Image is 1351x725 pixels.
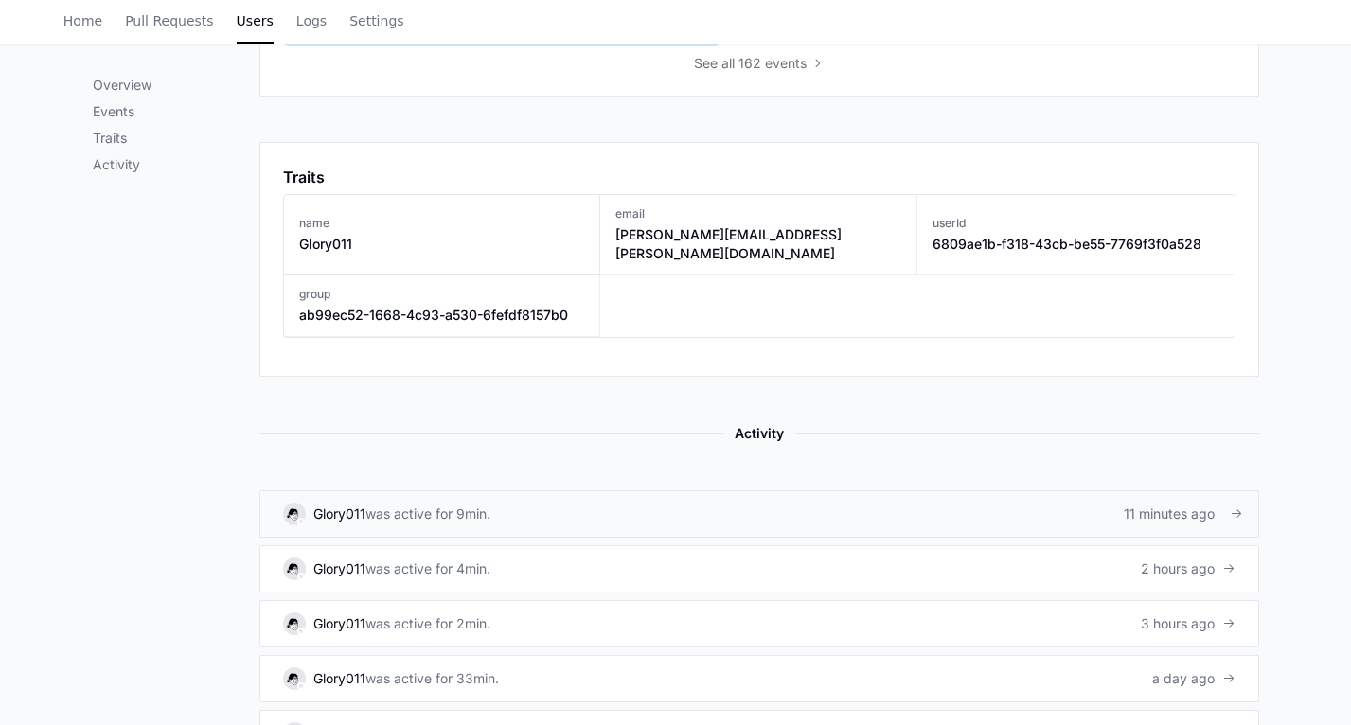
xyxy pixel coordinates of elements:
div: was active for 33min. [365,669,499,688]
h3: name [299,216,352,231]
img: 14.svg [285,614,303,632]
img: 14.svg [285,559,303,577]
div: 2 hours ago [1141,559,1235,578]
span: Logs [296,15,327,27]
div: a day ago [1152,669,1235,688]
div: Glory011 [313,504,365,523]
app-pz-page-link-header: Traits [283,166,1235,188]
div: Glory011 [313,614,365,633]
a: Glory011was active for 33min.a day ago [259,655,1259,702]
p: Events [93,102,259,121]
h3: ab99ec52-1668-4c93-a530-6fefdf8157b0 [299,306,568,325]
div: was active for 4min. [365,559,490,578]
button: Seeall 162 events [694,54,824,73]
span: Users [237,15,274,27]
span: Home [63,15,102,27]
img: 14.svg [285,504,303,522]
a: Glory011was active for 4min.2 hours ago [259,545,1259,592]
h3: 6809ae1b-f318-43cb-be55-7769f3f0a528 [933,235,1201,254]
h3: email [615,206,901,221]
p: Overview [93,76,259,95]
img: 14.svg [285,669,303,687]
span: Activity [723,422,795,445]
div: 11 minutes ago [1124,504,1235,523]
h3: [PERSON_NAME][EMAIL_ADDRESS][PERSON_NAME][DOMAIN_NAME] [615,225,901,263]
div: 3 hours ago [1141,614,1235,633]
div: was active for 2min. [365,614,490,633]
div: Glory011 [313,559,365,578]
span: See [694,54,718,73]
span: Pull Requests [125,15,213,27]
h3: Glory011 [299,235,352,254]
a: Glory011was active for 2min.3 hours ago [259,600,1259,647]
h3: group [299,287,568,302]
h1: Traits [283,166,325,188]
div: was active for 9min. [365,504,490,523]
span: all 162 events [721,54,807,73]
p: Activity [93,155,259,174]
h3: userId [933,216,1201,231]
span: Settings [349,15,403,27]
p: Traits [93,129,259,148]
a: Glory011was active for 9min.11 minutes ago [259,490,1259,538]
div: Glory011 [313,669,365,688]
